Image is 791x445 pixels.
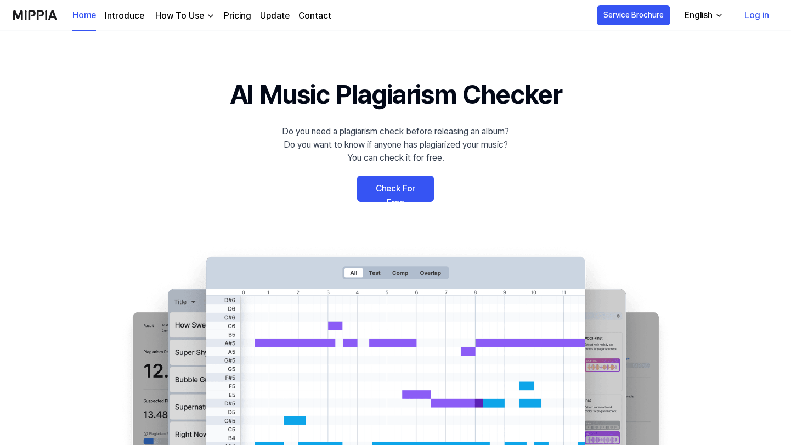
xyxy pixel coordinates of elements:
[597,5,670,25] button: Service Brochure
[260,9,290,22] a: Update
[282,125,509,165] div: Do you need a plagiarism check before releasing an album? Do you want to know if anyone has plagi...
[153,9,215,22] button: How To Use
[682,9,715,22] div: English
[298,9,331,22] a: Contact
[676,4,730,26] button: English
[153,9,206,22] div: How To Use
[206,12,215,20] img: down
[230,75,562,114] h1: AI Music Plagiarism Checker
[224,9,251,22] a: Pricing
[357,176,434,202] a: Check For Free
[72,1,96,31] a: Home
[105,9,144,22] a: Introduce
